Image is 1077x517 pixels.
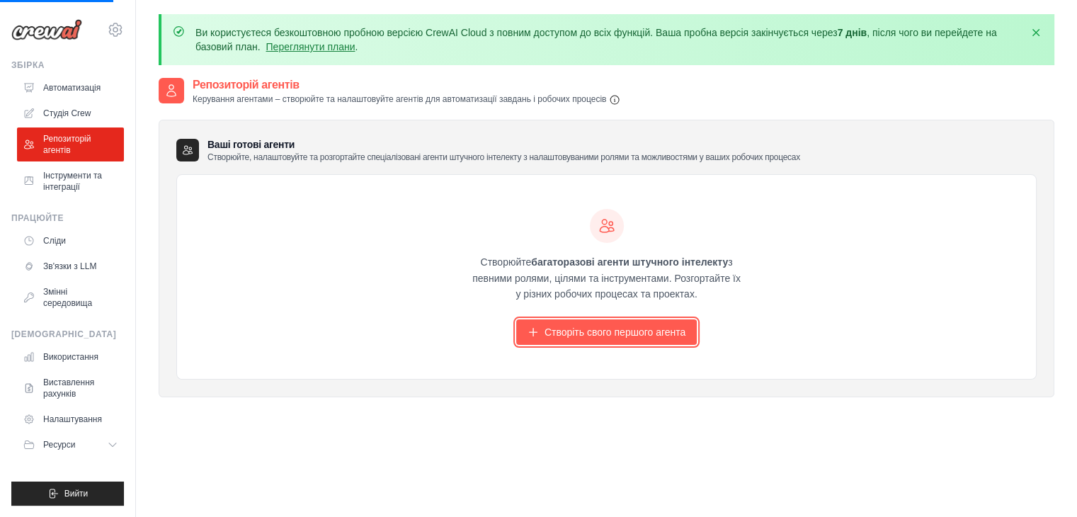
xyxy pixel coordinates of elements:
[545,326,685,338] font: Створіть свого першого агента
[17,164,124,198] a: Інструменти та інтеграції
[11,213,64,223] font: Працюйте
[207,152,800,162] font: Створюйте, налаштовуйте та розгортайте спеціалізовані агенти штучного інтелекту з налаштовуваними...
[43,134,91,155] font: Репозиторій агентів
[480,256,531,268] font: Створюйте
[195,27,837,38] font: Ви користуєтеся безкоштовною пробною версією CrewAI Cloud з повним доступом до всіх функцій. Ваша...
[43,352,98,362] font: Використання
[17,433,124,456] button: Ресурси
[17,255,124,278] a: Зв'язки з LLM
[516,319,697,345] a: Створіть свого першого агента
[17,346,124,368] a: Використання
[355,41,358,52] font: .
[43,236,66,246] font: Сліди
[472,256,741,300] font: з певними ролями, цілями та інструментами. Розгортайте їх у різних робочих процесах та проектах.
[43,83,101,93] font: Автоматизація
[531,256,728,268] font: багаторазові агенти штучного інтелекту
[11,482,124,506] button: Вийти
[195,27,997,52] font: , після чого ви перейдете на базовий план.
[43,414,102,424] font: Налаштування
[11,329,116,339] font: [DEMOGRAPHIC_DATA]
[43,261,96,271] font: Зв'язки з LLM
[43,377,94,399] font: Виставлення рахунків
[17,229,124,252] a: Сліди
[17,371,124,405] a: Виставлення рахунків
[193,79,300,91] font: Репозиторій агентів
[43,108,91,118] font: Студія Crew
[43,171,102,192] font: Інструменти та інтеграції
[11,19,82,40] img: Логотип
[17,76,124,99] a: Автоматизація
[11,60,45,70] font: Збірка
[207,139,295,150] font: Ваші готові агенти
[17,280,124,314] a: Змінні середовища
[17,408,124,431] a: Налаштування
[43,287,92,308] font: Змінні середовища
[17,127,124,161] a: Репозиторій агентів
[43,440,75,450] font: Ресурси
[17,102,124,125] a: Студія Crew
[266,41,355,52] a: Переглянути плани
[193,94,606,104] font: Керування агентами – створюйте та налаштовуйте агентів для автоматизації завдань і робочих процесів
[837,27,867,38] font: 7 днів
[64,489,89,499] font: Вийти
